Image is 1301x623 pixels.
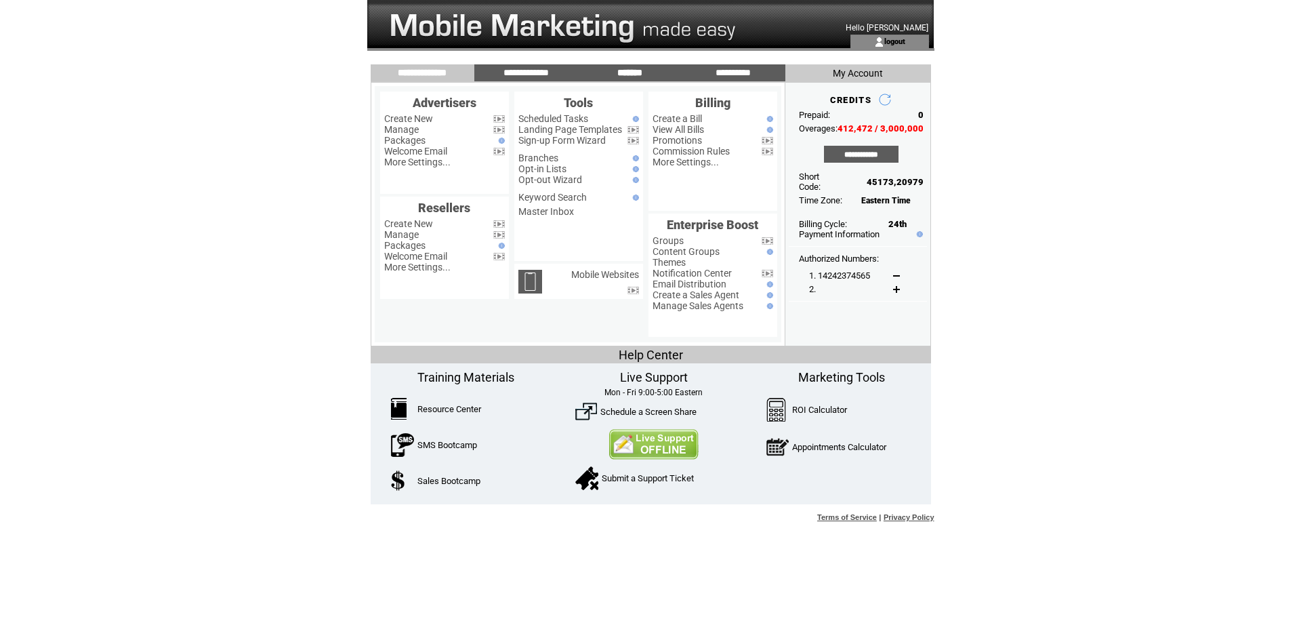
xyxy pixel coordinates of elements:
img: account_icon.gif [874,37,884,47]
img: SalesBootcamp.png [391,470,407,491]
a: Promotions [653,135,702,146]
a: Terms of Service [817,513,877,521]
img: video.png [762,148,773,155]
a: Packages [384,240,426,251]
img: help.gif [764,292,773,298]
a: Manage Sales Agents [653,300,743,311]
a: Submit a Support Ticket [602,473,694,483]
img: video.png [627,137,639,144]
a: Resource Center [417,404,481,414]
a: More Settings... [653,157,719,167]
a: More Settings... [384,157,451,167]
img: video.png [493,253,505,260]
span: My Account [833,68,883,79]
a: Packages [384,135,426,146]
img: video.png [493,115,505,123]
a: SMS Bootcamp [417,440,477,450]
span: 412,472 / 3,000,000 [838,123,924,134]
a: Manage [384,229,419,240]
a: Keyword Search [518,192,587,203]
img: video.png [627,287,639,294]
img: help.gif [764,249,773,255]
a: Sign-up Form Wizard [518,135,606,146]
img: SMSBootcamp.png [391,433,414,457]
span: Short Code: [799,172,821,192]
img: help.gif [629,195,639,201]
a: Privacy Policy [884,513,934,521]
img: ScreenShare.png [575,401,597,422]
img: mobile-websites.png [518,270,542,294]
a: Create a Bill [653,113,702,124]
span: CREDITS [830,95,871,105]
a: Landing Page Templates [518,124,622,135]
span: Billing Cycle: [799,219,847,229]
a: Sales Bootcamp [417,476,480,486]
span: Resellers [418,201,470,215]
a: Welcome Email [384,146,447,157]
img: video.png [493,231,505,239]
a: Welcome Email [384,251,447,262]
img: Calculator.png [766,398,787,422]
img: help.gif [764,303,773,309]
a: Master Inbox [518,206,574,217]
a: Mobile Websites [571,269,639,280]
img: Contact Us [608,429,699,460]
span: Live Support [620,370,688,384]
a: Opt-in Lists [518,163,566,174]
a: Schedule a Screen Share [600,407,697,417]
a: Appointments Calculator [792,442,886,452]
span: 0 [918,110,924,120]
img: help.gif [495,243,505,249]
span: Prepaid: [799,110,830,120]
img: SupportTicket.png [575,466,598,490]
span: Enterprise Boost [667,218,758,232]
img: help.gif [629,177,639,183]
a: Groups [653,235,684,246]
img: help.gif [764,127,773,133]
img: help.gif [495,138,505,144]
span: Hello [PERSON_NAME] [846,23,928,33]
a: Email Distribution [653,279,726,289]
img: help.gif [913,231,923,237]
img: help.gif [764,281,773,287]
span: Advertisers [413,96,476,110]
a: Commission Rules [653,146,730,157]
img: video.png [493,220,505,228]
a: Create New [384,218,433,229]
img: help.gif [629,166,639,172]
a: Create a Sales Agent [653,289,739,300]
img: video.png [493,148,505,155]
a: Scheduled Tasks [518,113,588,124]
a: logout [884,37,905,45]
a: Manage [384,124,419,135]
img: help.gif [629,155,639,161]
a: ROI Calculator [792,405,847,415]
img: video.png [493,126,505,134]
span: 1. 14242374565 [809,270,870,281]
img: help.gif [764,116,773,122]
img: video.png [762,270,773,277]
span: Billing [695,96,730,110]
span: Help Center [619,348,683,362]
a: More Settings... [384,262,451,273]
span: Authorized Numbers: [799,254,879,264]
span: Time Zone: [799,195,842,205]
span: Training Materials [417,370,514,384]
img: video.png [762,237,773,245]
a: Branches [518,153,558,163]
span: | [879,513,881,521]
span: Marketing Tools [798,370,885,384]
a: Create New [384,113,433,124]
span: Mon - Fri 9:00-5:00 Eastern [604,388,703,397]
a: Content Groups [653,246,720,257]
span: 24th [888,219,907,229]
img: AppointmentCalc.png [766,435,789,459]
span: Eastern Time [861,196,911,205]
span: 45173,20979 [867,177,924,187]
img: video.png [762,137,773,144]
span: 2. [809,284,816,294]
img: help.gif [629,116,639,122]
a: Opt-out Wizard [518,174,582,185]
img: video.png [627,126,639,134]
a: View All Bills [653,124,704,135]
